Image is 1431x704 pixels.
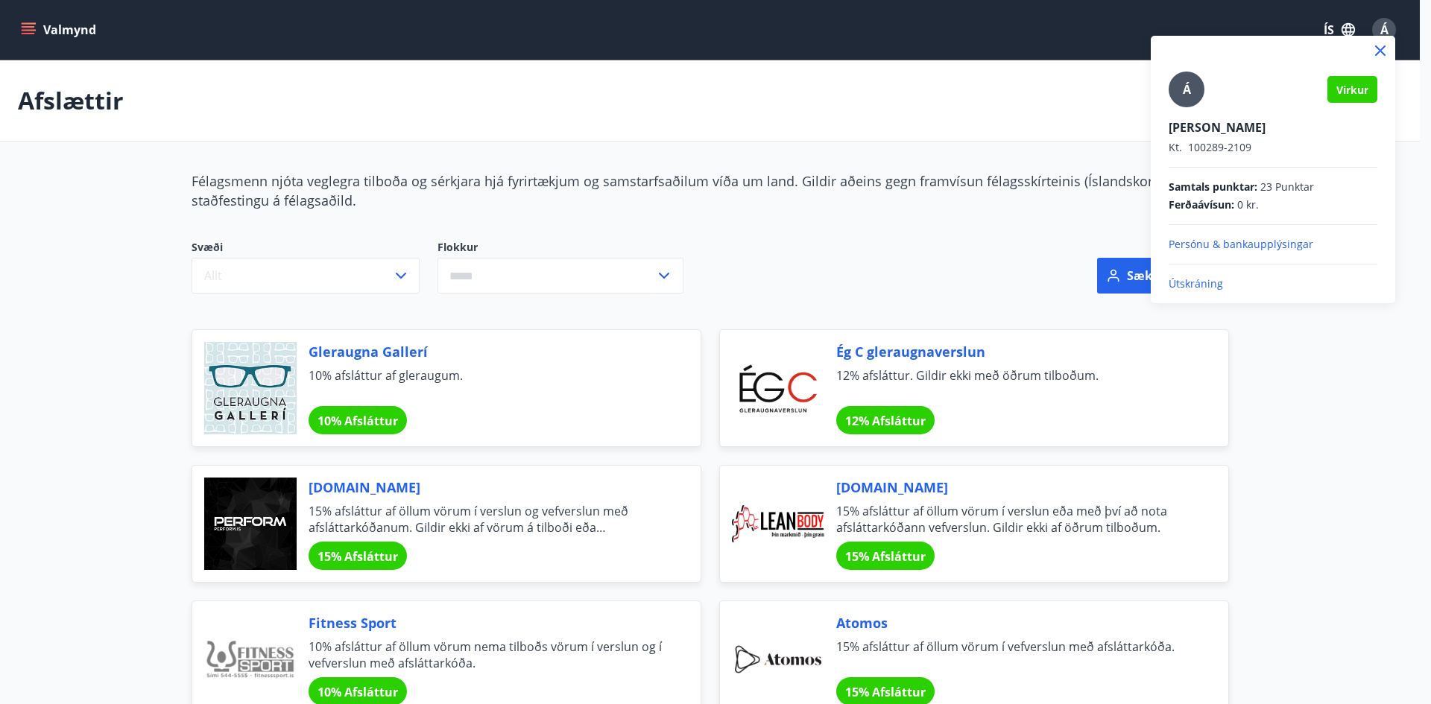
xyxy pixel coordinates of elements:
[1260,180,1314,194] span: 23 Punktar
[1169,119,1377,136] p: [PERSON_NAME]
[1336,83,1368,97] span: Virkur
[1169,197,1234,212] span: Ferðaávísun :
[1169,237,1377,252] p: Persónu & bankaupplýsingar
[1183,81,1191,98] span: Á
[1169,276,1377,291] p: Útskráning
[1169,140,1377,155] p: 100289-2109
[1169,140,1182,154] span: Kt.
[1169,180,1257,194] span: Samtals punktar :
[1237,197,1259,212] span: 0 kr.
